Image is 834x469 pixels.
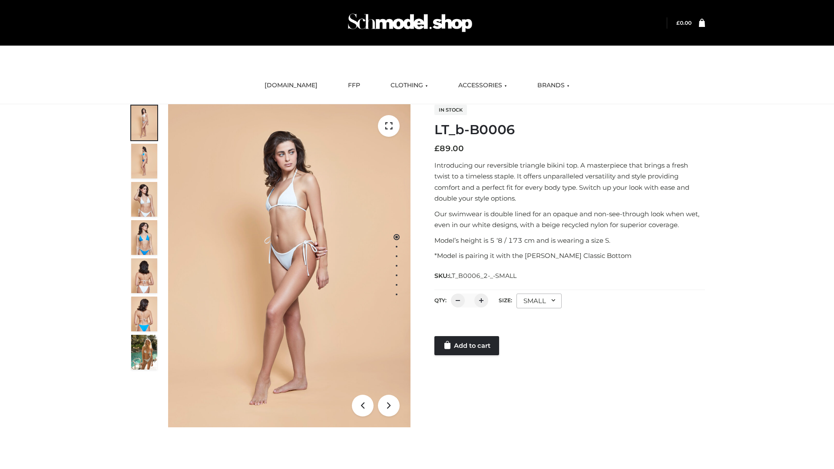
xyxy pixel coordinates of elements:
[345,6,475,40] img: Schmodel Admin 964
[434,297,447,304] label: QTY:
[434,105,467,115] span: In stock
[131,335,157,370] img: Arieltop_CloudNine_AzureSky2.jpg
[131,297,157,331] img: ArielClassicBikiniTop_CloudNine_AzureSky_OW114ECO_8-scaled.jpg
[131,258,157,293] img: ArielClassicBikiniTop_CloudNine_AzureSky_OW114ECO_7-scaled.jpg
[676,20,680,26] span: £
[452,76,513,95] a: ACCESSORIES
[449,272,516,280] span: LT_B0006_2-_-SMALL
[434,235,705,246] p: Model’s height is 5 ‘8 / 173 cm and is wearing a size S.
[434,336,499,355] a: Add to cart
[384,76,434,95] a: CLOTHING
[341,76,367,95] a: FFP
[131,182,157,217] img: ArielClassicBikiniTop_CloudNine_AzureSky_OW114ECO_3-scaled.jpg
[676,20,692,26] bdi: 0.00
[258,76,324,95] a: [DOMAIN_NAME]
[131,144,157,178] img: ArielClassicBikiniTop_CloudNine_AzureSky_OW114ECO_2-scaled.jpg
[499,297,512,304] label: Size:
[434,271,517,281] span: SKU:
[434,144,464,153] bdi: 89.00
[434,144,440,153] span: £
[434,122,705,138] h1: LT_b-B0006
[516,294,562,308] div: SMALL
[434,250,705,261] p: *Model is pairing it with the [PERSON_NAME] Classic Bottom
[131,106,157,140] img: ArielClassicBikiniTop_CloudNine_AzureSky_OW114ECO_1-scaled.jpg
[168,104,410,427] img: ArielClassicBikiniTop_CloudNine_AzureSky_OW114ECO_1
[531,76,576,95] a: BRANDS
[434,160,705,204] p: Introducing our reversible triangle bikini top. A masterpiece that brings a fresh twist to a time...
[676,20,692,26] a: £0.00
[434,208,705,231] p: Our swimwear is double lined for an opaque and non-see-through look when wet, even in our white d...
[131,220,157,255] img: ArielClassicBikiniTop_CloudNine_AzureSky_OW114ECO_4-scaled.jpg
